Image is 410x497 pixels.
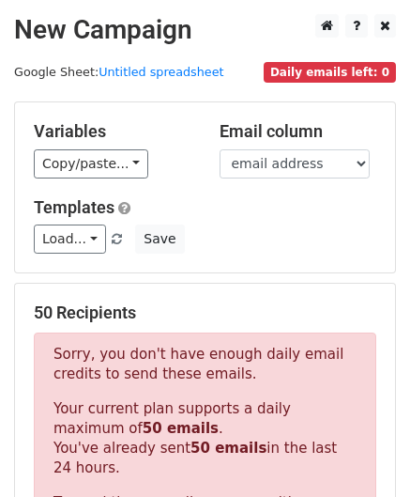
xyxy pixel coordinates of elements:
h5: 50 Recipients [34,303,376,323]
a: Daily emails left: 0 [264,65,396,79]
span: Daily emails left: 0 [264,62,396,83]
strong: 50 emails [143,420,219,437]
iframe: Chat Widget [316,407,410,497]
p: Your current plan supports a daily maximum of . You've already sent in the last 24 hours. [53,399,357,478]
strong: 50 emails [190,440,266,457]
h5: Email column [220,121,377,142]
a: Load... [34,225,106,254]
a: Templates [34,197,114,217]
small: Google Sheet: [14,65,224,79]
button: Save [135,225,184,254]
a: Untitled spreadsheet [99,65,223,79]
p: Sorry, you don't have enough daily email credits to send these emails. [53,345,357,384]
h2: New Campaign [14,14,396,46]
a: Copy/paste... [34,149,148,179]
h5: Variables [34,121,191,142]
